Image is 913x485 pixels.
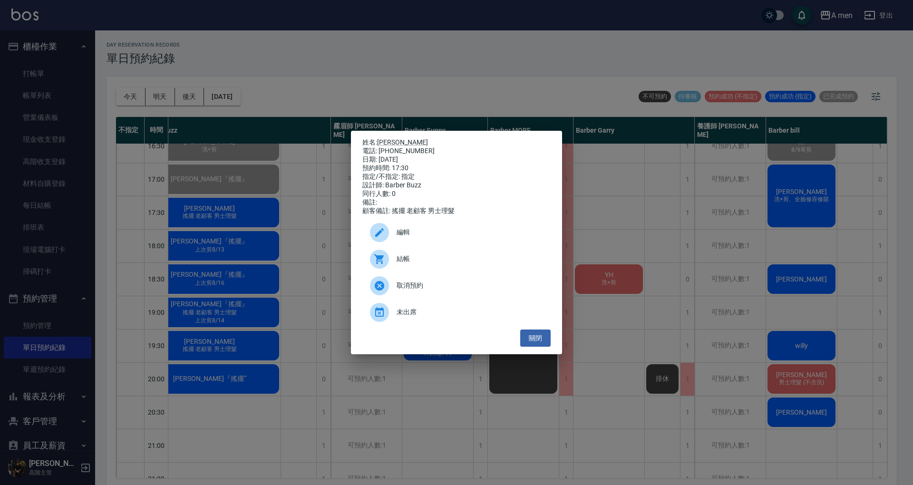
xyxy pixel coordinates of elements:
[362,181,551,190] div: 設計師: Barber Buzz
[362,272,551,299] div: 取消預約
[362,173,551,181] div: 指定/不指定: 指定
[397,254,543,264] span: 結帳
[377,138,428,146] a: [PERSON_NAME]
[362,207,551,215] div: 顧客備註: 搖擺 老顧客 男士理髮
[397,307,543,317] span: 未出席
[362,219,551,246] div: 編輯
[362,155,551,164] div: 日期: [DATE]
[362,198,551,207] div: 備註:
[362,190,551,198] div: 同行人數: 0
[397,281,543,291] span: 取消預約
[362,138,551,147] p: 姓名:
[362,299,551,326] div: 未出席
[362,164,551,173] div: 預約時間: 17:30
[520,330,551,347] button: 關閉
[397,227,543,237] span: 編輯
[362,246,551,272] a: 結帳
[362,147,551,155] div: 電話: [PHONE_NUMBER]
